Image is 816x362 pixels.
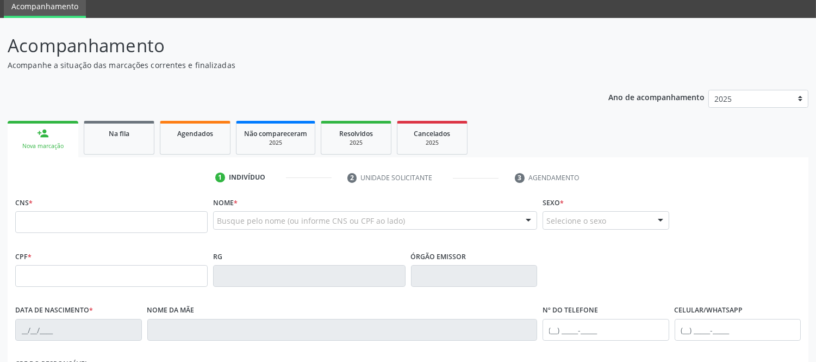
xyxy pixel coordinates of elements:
span: Cancelados [414,129,451,138]
input: (__) _____-_____ [675,319,801,341]
div: 1 [215,173,225,182]
input: __/__/____ [15,319,142,341]
p: Acompanhe a situação das marcações correntes e finalizadas [8,59,568,71]
span: Busque pelo nome (ou informe CNS ou CPF ao lado) [217,215,405,226]
span: Na fila [109,129,129,138]
span: Selecione o sexo [546,215,606,226]
label: CNS [15,194,33,211]
p: Ano de acompanhamento [608,90,705,103]
label: Nº do Telefone [543,302,598,319]
label: Órgão emissor [411,248,466,265]
div: 2025 [405,139,459,147]
div: person_add [37,127,49,139]
label: Data de nascimento [15,302,93,319]
label: RG [213,248,222,265]
div: Indivíduo [229,173,265,182]
label: Sexo [543,194,564,211]
label: Nome da mãe [147,302,195,319]
div: 2025 [244,139,307,147]
label: CPF [15,248,32,265]
span: Não compareceram [244,129,307,138]
label: Nome [213,194,238,211]
div: Nova marcação [15,142,71,150]
span: Agendados [177,129,213,138]
span: Resolvidos [339,129,373,138]
p: Acompanhamento [8,32,568,59]
label: Celular/WhatsApp [675,302,743,319]
input: (__) _____-_____ [543,319,669,341]
div: 2025 [329,139,383,147]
